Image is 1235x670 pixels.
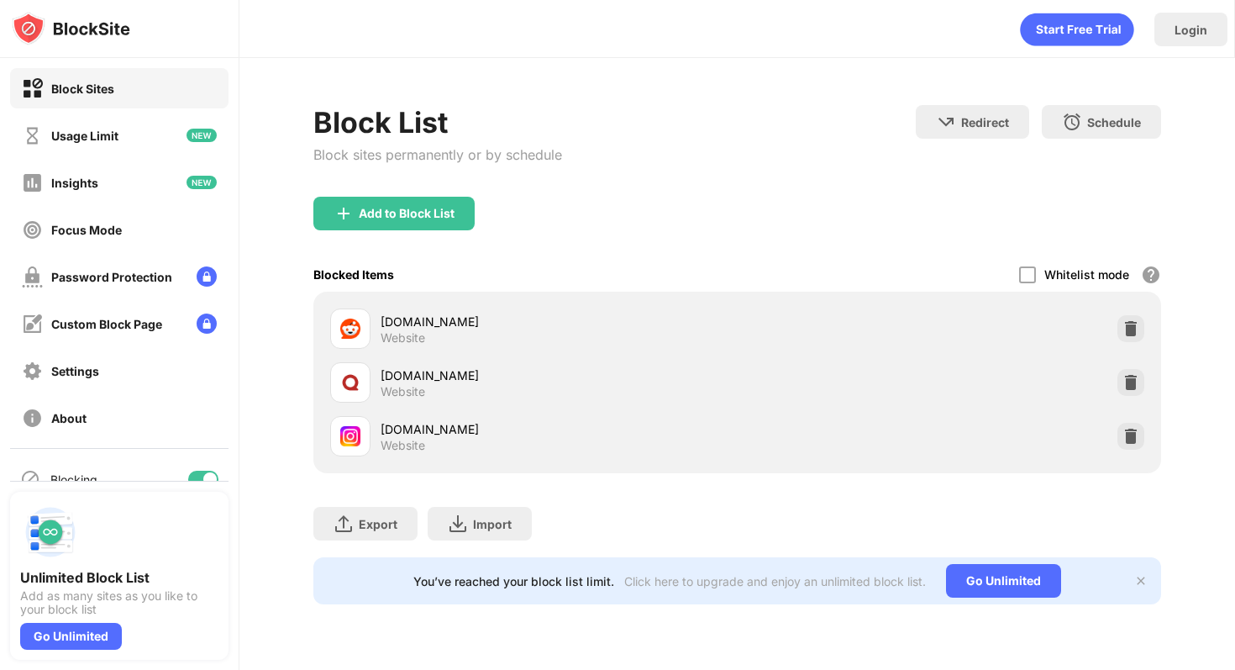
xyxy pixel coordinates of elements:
[20,589,218,616] div: Add as many sites as you like to your block list
[1134,574,1148,588] img: x-button.svg
[22,172,43,193] img: insights-off.svg
[381,313,737,330] div: [DOMAIN_NAME]
[20,469,40,489] img: blocking-icon.svg
[1087,115,1141,129] div: Schedule
[12,12,130,45] img: logo-blocksite.svg
[340,426,360,446] img: favicons
[22,266,43,288] img: password-protection-off.svg
[381,330,425,346] div: Website
[1020,13,1134,46] div: animation
[22,314,43,335] img: customize-block-page-off.svg
[1044,267,1129,282] div: Whitelist mode
[313,267,394,282] div: Blocked Items
[20,623,122,650] div: Go Unlimited
[22,408,43,429] img: about-off.svg
[197,266,217,287] img: lock-menu.svg
[340,372,360,393] img: favicons
[51,82,114,96] div: Block Sites
[51,176,98,190] div: Insights
[961,115,1009,129] div: Redirect
[381,367,737,384] div: [DOMAIN_NAME]
[313,146,562,163] div: Block sites permanently or by schedule
[20,502,81,562] img: push-block-list.svg
[51,223,122,237] div: Focus Mode
[359,517,397,531] div: Export
[50,472,97,487] div: Blocking
[51,270,172,284] div: Password Protection
[20,569,218,586] div: Unlimited Block List
[381,438,425,453] div: Website
[187,129,217,142] img: new-icon.svg
[187,176,217,189] img: new-icon.svg
[413,574,614,588] div: You’ve reached your block list limit.
[359,207,455,220] div: Add to Block List
[22,219,43,240] img: focus-off.svg
[51,364,99,378] div: Settings
[22,361,43,382] img: settings-off.svg
[340,319,360,339] img: favicons
[624,574,926,588] div: Click here to upgrade and enjoy an unlimited block list.
[381,420,737,438] div: [DOMAIN_NAME]
[946,564,1061,598] div: Go Unlimited
[51,129,118,143] div: Usage Limit
[381,384,425,399] div: Website
[51,411,87,425] div: About
[313,105,562,140] div: Block List
[22,125,43,146] img: time-usage-off.svg
[473,517,512,531] div: Import
[51,317,162,331] div: Custom Block Page
[197,314,217,334] img: lock-menu.svg
[22,78,43,99] img: block-on.svg
[1175,23,1207,37] div: Login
